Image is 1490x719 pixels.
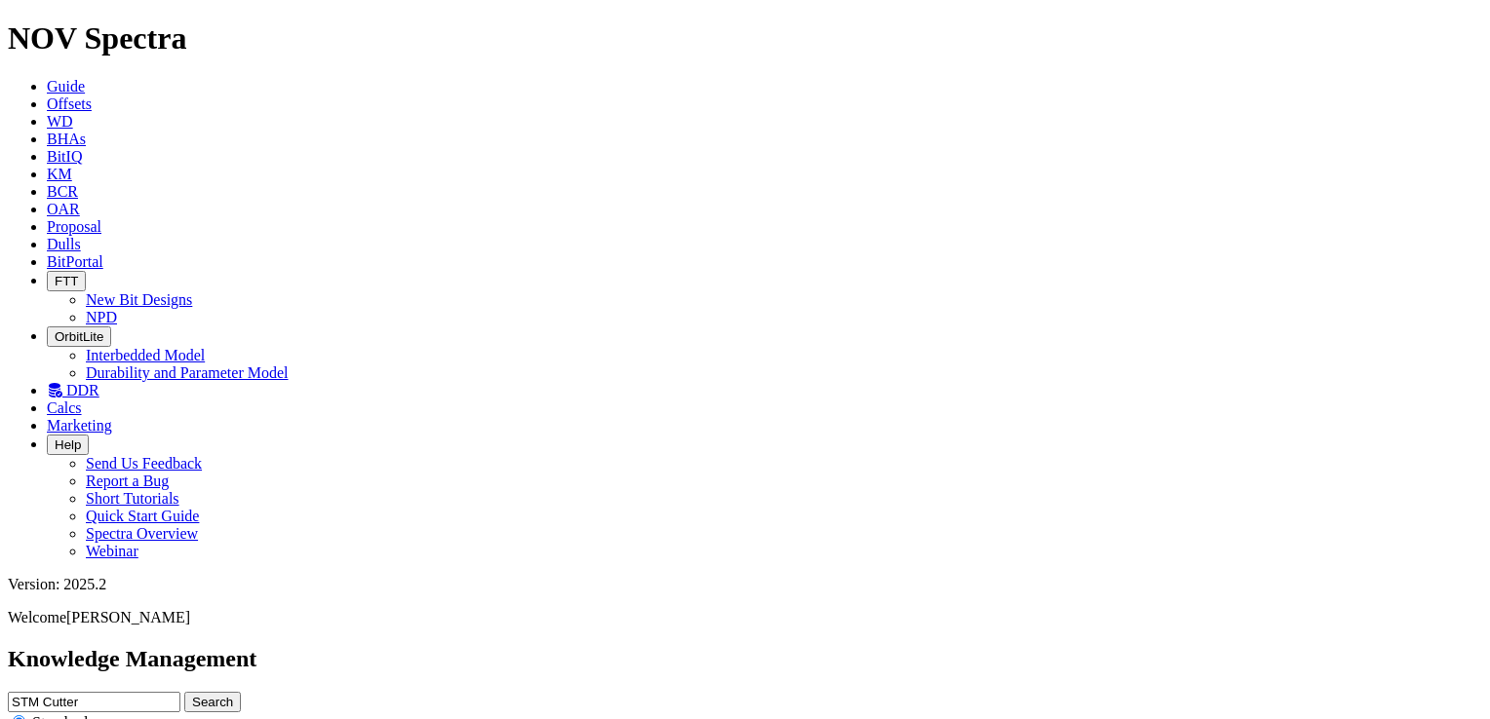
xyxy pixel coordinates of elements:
[66,382,99,398] span: DDR
[47,399,82,416] a: Calcs
[47,271,86,291] button: FTT
[47,382,99,398] a: DDR
[184,692,241,712] button: Search
[86,291,192,308] a: New Bit Designs
[86,543,138,559] a: Webinar
[86,347,205,363] a: Interbedded Model
[66,609,190,625] span: [PERSON_NAME]
[47,435,89,455] button: Help
[8,609,1482,626] p: Welcome
[86,508,199,524] a: Quick Start Guide
[47,148,82,165] a: BitIQ
[8,646,1482,672] h2: Knowledge Management
[47,95,92,112] a: Offsets
[47,218,101,235] a: Proposal
[47,417,112,434] a: Marketing
[86,473,169,489] a: Report a Bug
[47,253,103,270] a: BitPortal
[86,490,179,507] a: Short Tutorials
[8,20,1482,57] h1: NOV Spectra
[47,236,81,252] a: Dulls
[55,274,78,288] span: FTT
[47,113,73,130] a: WD
[47,201,80,217] a: OAR
[86,364,289,381] a: Durability and Parameter Model
[47,131,86,147] a: BHAs
[8,692,180,712] input: e.g. Smoothsteer Record
[86,455,202,472] a: Send Us Feedback
[47,183,78,200] a: BCR
[47,78,85,95] a: Guide
[47,326,111,347] button: OrbitLite
[47,166,72,182] a: KM
[55,329,103,344] span: OrbitLite
[55,437,81,452] span: Help
[8,576,1482,593] div: Version: 2025.2
[86,309,117,325] a: NPD
[86,525,198,542] a: Spectra Overview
